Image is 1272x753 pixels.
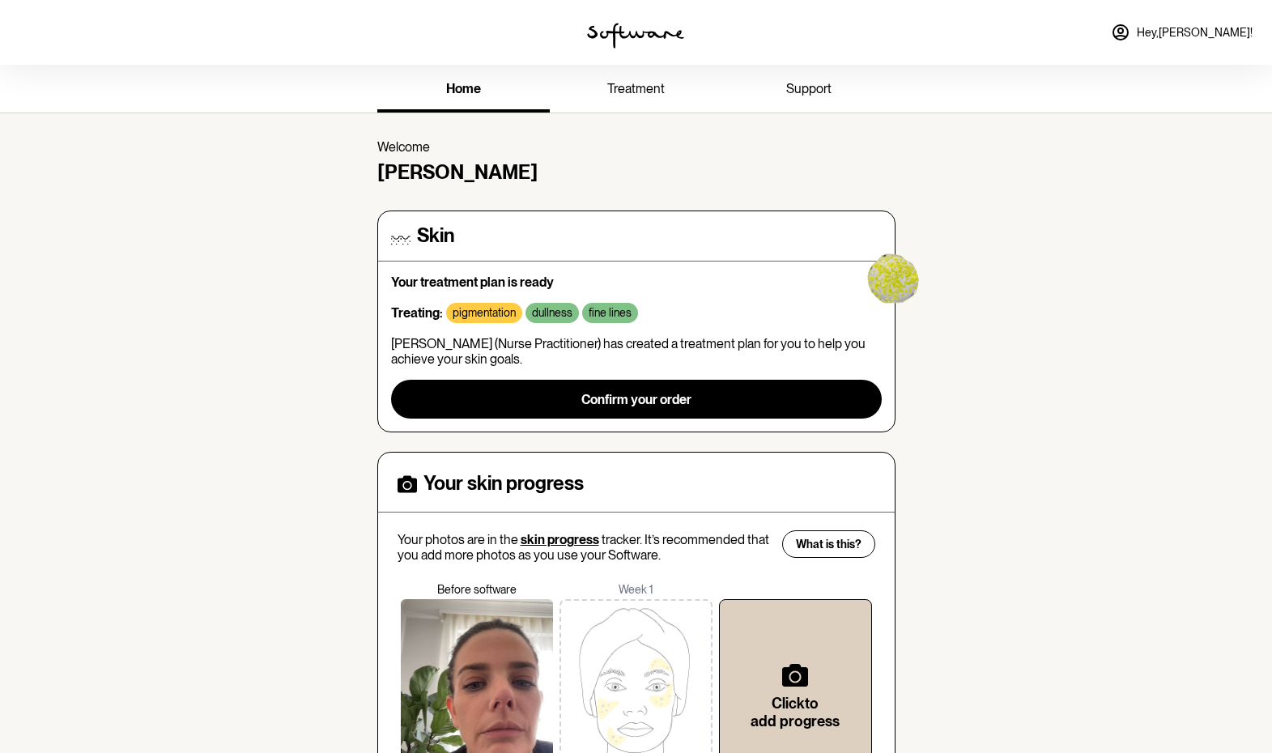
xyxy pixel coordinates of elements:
[746,695,845,730] h6: Click to add progress
[1137,26,1253,40] span: Hey, [PERSON_NAME] !
[377,68,550,113] a: home
[1101,13,1262,52] a: Hey,[PERSON_NAME]!
[377,139,896,155] p: Welcome
[453,306,516,320] p: pigmentation
[391,336,882,367] p: [PERSON_NAME] (Nurse Practitioner) has created a treatment plan for you to help you achieve your ...
[550,68,722,113] a: treatment
[587,23,684,49] img: software logo
[446,81,481,96] span: home
[796,538,861,551] span: What is this?
[391,380,882,419] button: Confirm your order
[722,68,895,113] a: support
[377,161,896,185] h4: [PERSON_NAME]
[782,530,875,558] button: What is this?
[589,306,632,320] p: fine lines
[607,81,665,96] span: treatment
[398,532,772,563] p: Your photos are in the tracker. It’s recommended that you add more photos as you use your Software.
[786,81,832,96] span: support
[521,532,599,547] span: skin progress
[556,583,716,597] p: Week 1
[581,392,691,407] span: Confirm your order
[391,274,882,290] p: Your treatment plan is ready
[837,223,941,327] img: yellow-blob.9da643008c2f38f7bdc4.gif
[391,305,443,321] strong: Treating:
[423,472,584,496] h4: Your skin progress
[398,583,557,597] p: Before software
[417,224,454,248] h4: Skin
[532,306,572,320] p: dullness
